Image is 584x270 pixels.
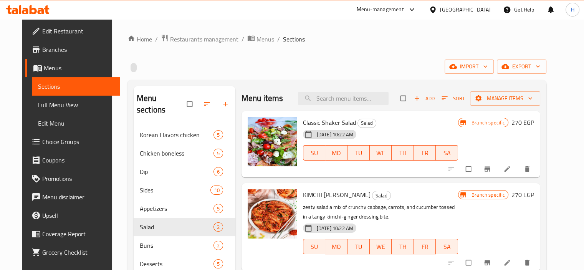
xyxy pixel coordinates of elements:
div: Appetizers5 [134,199,235,218]
button: SU [303,145,326,161]
span: Sections [38,82,114,91]
span: Restaurants management [170,35,238,44]
span: SA [439,241,455,252]
button: SA [436,145,458,161]
span: Choice Groups [42,137,114,146]
span: Branches [42,45,114,54]
a: Menu disclaimer [25,188,120,206]
div: items [213,259,223,268]
a: Upsell [25,206,120,225]
span: TH [395,241,411,252]
a: Sections [32,77,120,96]
span: 2 [214,224,223,231]
button: Manage items [470,91,540,106]
div: Chicken boneless5 [134,144,235,162]
span: 10 [211,187,222,194]
span: 5 [214,260,223,268]
button: TH [392,145,414,161]
a: Edit menu item [503,165,513,173]
button: SA [436,239,458,254]
button: FR [414,145,436,161]
button: TU [347,239,370,254]
div: [GEOGRAPHIC_DATA] [440,5,491,14]
nav: breadcrumb [127,34,546,44]
a: Grocery Checklist [25,243,120,262]
button: SU [303,239,326,254]
div: Menu-management [357,5,404,14]
span: Select to update [461,255,477,270]
span: [DATE] 10:22 AM [314,131,356,138]
span: Sort sections [199,96,217,113]
div: Salad [357,119,376,128]
a: Restaurants management [161,34,238,44]
a: Menus [25,59,120,77]
span: Manage items [476,94,534,103]
span: Select all sections [182,97,199,111]
span: Branch specific [468,119,508,126]
a: Home [127,35,152,44]
div: items [213,222,223,232]
h6: 270 EGP [511,189,534,200]
span: Sides [140,186,211,195]
span: Menu disclaimer [42,192,114,202]
span: import [451,62,488,71]
span: Edit Restaurant [42,27,114,36]
span: Chicken boneless [140,149,213,158]
span: Sections [283,35,305,44]
span: KIMCHI [PERSON_NAME] [303,189,371,200]
a: Edit Restaurant [25,22,120,40]
span: Menus [44,63,114,73]
div: Buns2 [134,236,235,255]
a: Edit Menu [32,114,120,133]
span: Buns [140,241,213,250]
span: TU [351,241,367,252]
span: FR [417,147,433,159]
span: FR [417,241,433,252]
span: Promotions [42,174,114,183]
button: Add [412,93,437,104]
a: Branches [25,40,120,59]
img: Classic Shaker Salad [248,117,297,166]
span: Grocery Checklist [42,248,114,257]
h2: Menu items [242,93,283,104]
button: WE [370,145,392,161]
span: SA [439,147,455,159]
span: Appetizers [140,204,213,213]
span: SU [306,241,323,252]
button: Add section [217,96,235,113]
h6: 270 EGP [511,117,534,128]
button: FR [414,239,436,254]
span: Dip [140,167,213,176]
span: Classic Shaker Salad [303,117,356,128]
span: H [571,5,574,14]
span: SU [306,147,323,159]
span: TU [351,147,367,159]
div: Dip6 [134,162,235,181]
span: Add item [412,93,437,104]
a: Coverage Report [25,225,120,243]
span: Desserts [140,259,213,268]
span: 5 [214,205,223,212]
span: TH [395,147,411,159]
span: Korean Flavors chicken [140,130,213,139]
li: / [277,35,280,44]
button: Sort [440,93,467,104]
div: Sides10 [134,181,235,199]
a: Choice Groups [25,133,120,151]
span: Sort items [437,93,470,104]
span: MO [328,147,344,159]
div: Salad [372,191,391,200]
button: TH [392,239,414,254]
span: 5 [214,150,223,157]
span: WE [373,147,389,159]
span: 5 [214,131,223,139]
div: Salad2 [134,218,235,236]
a: Menus [247,34,274,44]
span: Salad [140,222,213,232]
span: Add [414,94,435,103]
span: Branch specific [468,191,508,199]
